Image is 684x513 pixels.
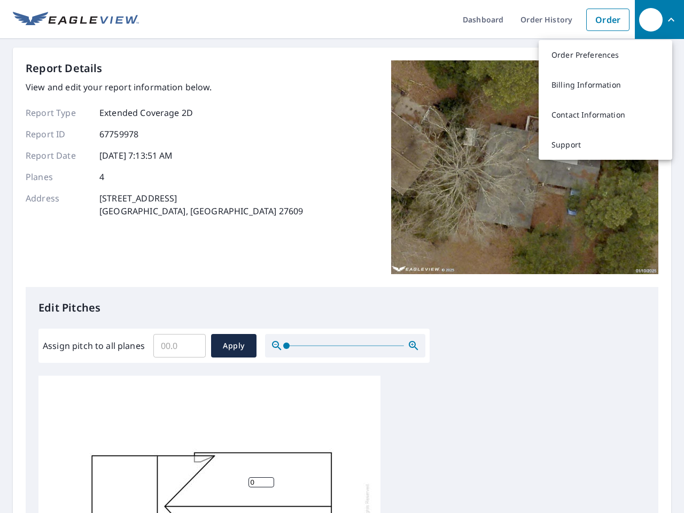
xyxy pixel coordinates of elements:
p: View and edit your report information below. [26,81,303,94]
p: Report ID [26,128,90,141]
p: Report Date [26,149,90,162]
button: Apply [211,334,256,357]
p: Edit Pitches [38,300,646,316]
a: Support [539,130,672,160]
p: Report Type [26,106,90,119]
p: 67759978 [99,128,138,141]
span: Apply [220,339,248,353]
a: Order [586,9,629,31]
img: EV Logo [13,12,139,28]
p: Extended Coverage 2D [99,106,193,119]
a: Contact Information [539,100,672,130]
label: Assign pitch to all planes [43,339,145,352]
input: 00.0 [153,331,206,361]
p: Planes [26,170,90,183]
p: [STREET_ADDRESS] [GEOGRAPHIC_DATA], [GEOGRAPHIC_DATA] 27609 [99,192,303,217]
a: Order Preferences [539,40,672,70]
p: 4 [99,170,104,183]
p: Address [26,192,90,217]
a: Billing Information [539,70,672,100]
p: [DATE] 7:13:51 AM [99,149,173,162]
p: Report Details [26,60,103,76]
img: Top image [391,60,658,274]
